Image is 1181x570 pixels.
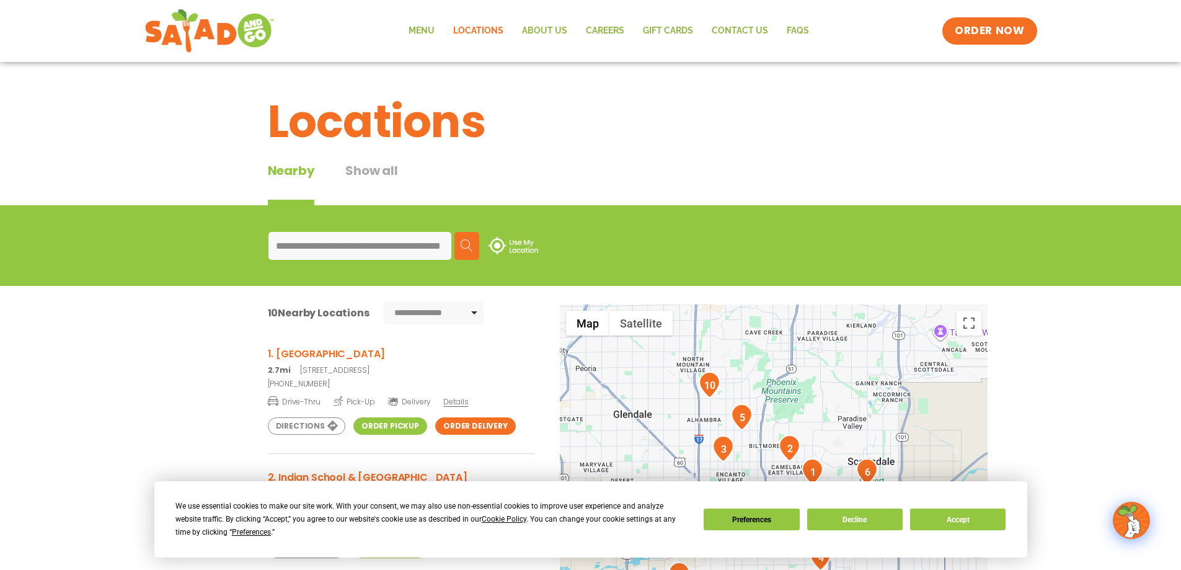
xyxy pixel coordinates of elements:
[387,396,430,407] span: Delivery
[144,6,275,56] img: new-SAG-logo-768×292
[268,470,534,485] h3: 2. Indian School & [GEOGRAPHIC_DATA]
[268,470,534,499] a: 2. Indian School & [GEOGRAPHIC_DATA] 3.0mi[STREET_ADDRESS]
[334,395,375,407] span: Pick-Up
[577,17,634,45] a: Careers
[779,435,800,461] div: 2
[268,417,345,435] a: Directions
[399,17,444,45] a: Menu
[268,392,534,407] a: Drive-Thru Pick-Up Delivery Details
[268,395,321,407] span: Drive-Thru
[702,17,777,45] a: Contact Us
[942,17,1037,45] a: ORDER NOW
[731,404,753,430] div: 5
[268,161,315,205] div: Nearby
[443,396,468,407] span: Details
[268,365,534,376] p: [STREET_ADDRESS]
[807,509,903,530] button: Decline
[856,458,878,485] div: 6
[634,17,702,45] a: GIFT CARDS
[268,346,534,376] a: 1. [GEOGRAPHIC_DATA] 2.7mi[STREET_ADDRESS]
[910,509,1006,530] button: Accept
[353,417,427,435] a: Order Pickup
[489,237,538,254] img: use-location.svg
[957,311,981,336] button: Toggle fullscreen view
[345,161,397,205] button: Show all
[482,515,526,523] span: Cookie Policy
[268,161,429,205] div: Tabbed content
[268,378,534,390] a: [PHONE_NUMBER]
[777,17,818,45] a: FAQs
[444,17,513,45] a: Locations
[513,17,577,45] a: About Us
[1114,503,1149,538] img: wpChatIcon
[435,417,516,435] a: Order Delivery
[268,306,278,320] span: 10
[461,239,473,252] img: search.svg
[802,458,823,485] div: 1
[609,311,673,336] button: Show satellite imagery
[154,481,1027,558] div: Cookie Consent Prompt
[268,365,291,375] strong: 2.7mi
[268,88,914,155] h1: Locations
[712,435,734,462] div: 3
[175,500,689,539] div: We use essential cookies to make our site work. With your consent, we may also use non-essential ...
[399,17,818,45] nav: Menu
[704,509,799,530] button: Preferences
[268,346,534,362] h3: 1. [GEOGRAPHIC_DATA]
[699,372,720,398] div: 10
[268,305,369,321] div: Nearby Locations
[566,311,609,336] button: Show street map
[232,528,271,537] span: Preferences
[955,24,1024,38] span: ORDER NOW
